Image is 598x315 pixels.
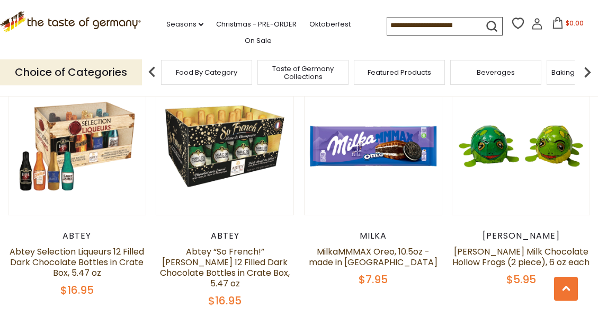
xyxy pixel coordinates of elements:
[156,77,293,215] img: Abtey “So French!” Marc de Champagne 12 Filled Dark Chocolate Bottles in Crate Box, 5.47 oz
[10,246,144,279] a: Abtey Selection Liqueurs 12 Filled Dark Chocolate Bottles in Crate Box, 5.47 oz
[8,77,146,215] img: Abtey Selection Liqueurs 12 Filled Dark Chocolate Bottles in Crate Box, 5.47 oz
[359,272,388,287] span: $7.95
[141,62,163,83] img: previous arrow
[261,65,345,81] a: Taste of Germany Collections
[452,231,590,241] div: [PERSON_NAME]
[452,77,590,215] img: Baur Milk Chocolate Hollow Frogs (2 piece), 6 oz each
[305,77,442,215] img: MilkaMMMAX Oreo, 10.5oz - made in Austria
[309,246,438,268] a: MilkaMMMAX Oreo, 10.5oz - made in [GEOGRAPHIC_DATA]
[216,19,297,30] a: Christmas - PRE-ORDER
[60,283,94,297] span: $16.95
[577,62,598,83] img: next arrow
[545,17,590,33] button: $0.00
[477,68,515,76] a: Beverages
[368,68,431,76] a: Featured Products
[566,19,584,28] span: $0.00
[8,231,146,241] div: Abtey
[156,231,294,241] div: Abtey
[166,19,203,30] a: Seasons
[208,293,242,308] span: $16.95
[304,231,442,241] div: Milka
[452,246,590,268] a: [PERSON_NAME] Milk Chocolate Hollow Frogs (2 piece), 6 oz each
[160,246,290,290] a: Abtey “So French!” [PERSON_NAME] 12 Filled Dark Chocolate Bottles in Crate Box, 5.47 oz
[176,68,237,76] a: Food By Category
[245,35,272,47] a: On Sale
[506,272,536,287] span: $5.95
[309,19,351,30] a: Oktoberfest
